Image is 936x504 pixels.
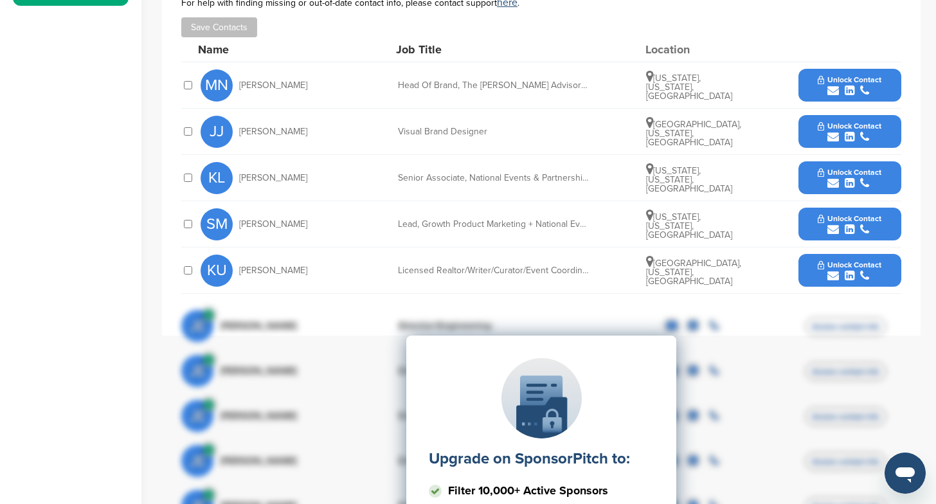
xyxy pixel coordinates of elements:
[646,73,732,102] span: [US_STATE], [US_STATE], [GEOGRAPHIC_DATA]
[201,116,233,148] span: JJ
[818,168,881,177] span: Unlock Contact
[429,480,654,502] li: Filter 10,000+ Active Sponsors
[646,165,732,194] span: [US_STATE], [US_STATE], [GEOGRAPHIC_DATA]
[818,260,881,269] span: Unlock Contact
[239,220,307,229] span: [PERSON_NAME]
[646,258,741,287] span: [GEOGRAPHIC_DATA], [US_STATE], [GEOGRAPHIC_DATA]
[201,208,233,240] span: SM
[802,113,897,151] button: Unlock Contact
[802,66,897,105] button: Unlock Contact
[398,220,591,229] div: Lead, Growth Product Marketing + National Events
[398,81,591,90] div: Head Of Brand, The [PERSON_NAME] Advisory Team
[201,255,233,287] span: KU
[396,44,589,55] div: Job Title
[398,174,591,183] div: Senior Associate, National Events & Partnerships
[239,174,307,183] span: [PERSON_NAME]
[181,17,257,37] button: Save Contacts
[198,44,339,55] div: Name
[239,127,307,136] span: [PERSON_NAME]
[802,159,897,197] button: Unlock Contact
[646,212,732,240] span: [US_STATE], [US_STATE], [GEOGRAPHIC_DATA]
[646,119,741,148] span: [GEOGRAPHIC_DATA], [US_STATE], [GEOGRAPHIC_DATA]
[818,214,881,223] span: Unlock Contact
[201,162,233,194] span: KL
[802,251,897,290] button: Unlock Contact
[818,122,881,130] span: Unlock Contact
[398,266,591,275] div: Licensed Realtor/Writer/Curator/Event Coordinator for HOUSEtalks/[DOMAIN_NAME][URL]
[201,69,233,102] span: MN
[802,205,897,244] button: Unlock Contact
[645,44,742,55] div: Location
[429,449,630,468] label: Upgrade on SponsorPitch to:
[398,127,591,136] div: Visual Brand Designer
[885,453,926,494] iframe: Button to launch messaging window
[818,75,881,84] span: Unlock Contact
[239,266,307,275] span: [PERSON_NAME]
[239,81,307,90] span: [PERSON_NAME]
